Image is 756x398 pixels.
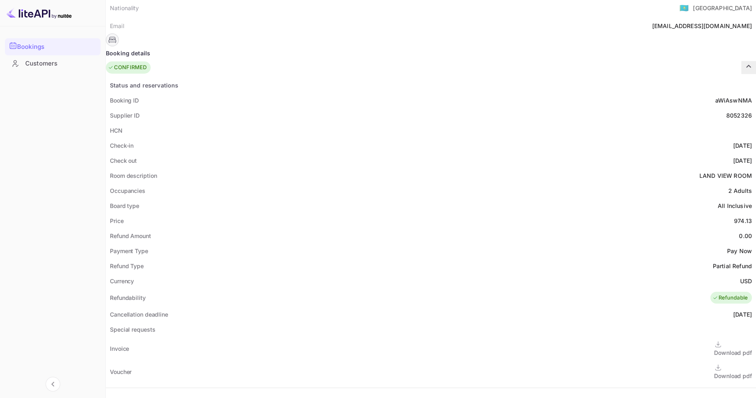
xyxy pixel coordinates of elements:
ya-tr-span: 2 Adults [728,187,752,194]
ya-tr-span: Room description [110,172,157,179]
ya-tr-span: Booking details [106,49,150,57]
ya-tr-span: aWiAswNMA [715,97,752,104]
ya-tr-span: LAND VIEW ROOM [699,172,752,179]
ya-tr-span: Occupancies [110,187,145,194]
span: United States [679,0,689,15]
ya-tr-span: Partial Refund [713,262,752,269]
div: Customers [5,56,101,72]
ya-tr-span: USD [740,278,752,284]
ya-tr-span: Bookings [17,42,44,52]
ya-tr-span: Board type [110,202,139,209]
ya-tr-span: Payment Type [110,247,148,254]
ya-tr-span: Cancellation deadline [110,311,168,318]
div: 974.13 [734,216,752,225]
ya-tr-span: Check-in [110,142,134,149]
ya-tr-span: Currency [110,278,134,284]
ya-tr-span: Email [110,22,124,29]
ya-tr-span: Refund Type [110,262,144,269]
ya-tr-span: [EMAIL_ADDRESS][DOMAIN_NAME] [652,22,752,29]
ya-tr-span: Voucher [110,368,131,375]
ya-tr-span: Pay Now [727,247,752,254]
ya-tr-span: Invoice [110,345,129,352]
ya-tr-span: Price [110,217,124,224]
ya-tr-span: Check out [110,157,137,164]
div: [DATE] [733,141,752,150]
ya-tr-span: Refundable [719,294,748,302]
a: Bookings [5,38,101,55]
div: 0.00 [739,232,752,240]
ya-tr-span: Nationality [110,4,139,11]
ya-tr-span: HCN [110,127,123,134]
ya-tr-span: Booking ID [110,97,139,104]
div: [DATE] [733,156,752,165]
ya-tr-span: Status and reservations [110,82,178,89]
img: LiteAPI logo [7,7,72,20]
ya-tr-span: All Inclusive [718,202,752,209]
ya-tr-span: CONFIRMED [114,63,147,72]
ya-tr-span: Download pdf [714,349,752,356]
div: [DATE] [733,310,752,319]
ya-tr-span: Download pdf [714,372,752,379]
ya-tr-span: Customers [25,59,57,68]
ya-tr-span: Supplier ID [110,112,140,119]
ya-tr-span: 🇰🇿 [679,3,689,12]
ya-tr-span: Refund Amount [110,232,151,239]
ya-tr-span: [GEOGRAPHIC_DATA] [693,4,752,11]
ya-tr-span: Refundability [110,294,146,301]
div: 8052326 [726,111,752,120]
a: Customers [5,56,101,71]
ya-tr-span: Special requests [110,326,155,333]
button: Collapse navigation [46,377,60,391]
